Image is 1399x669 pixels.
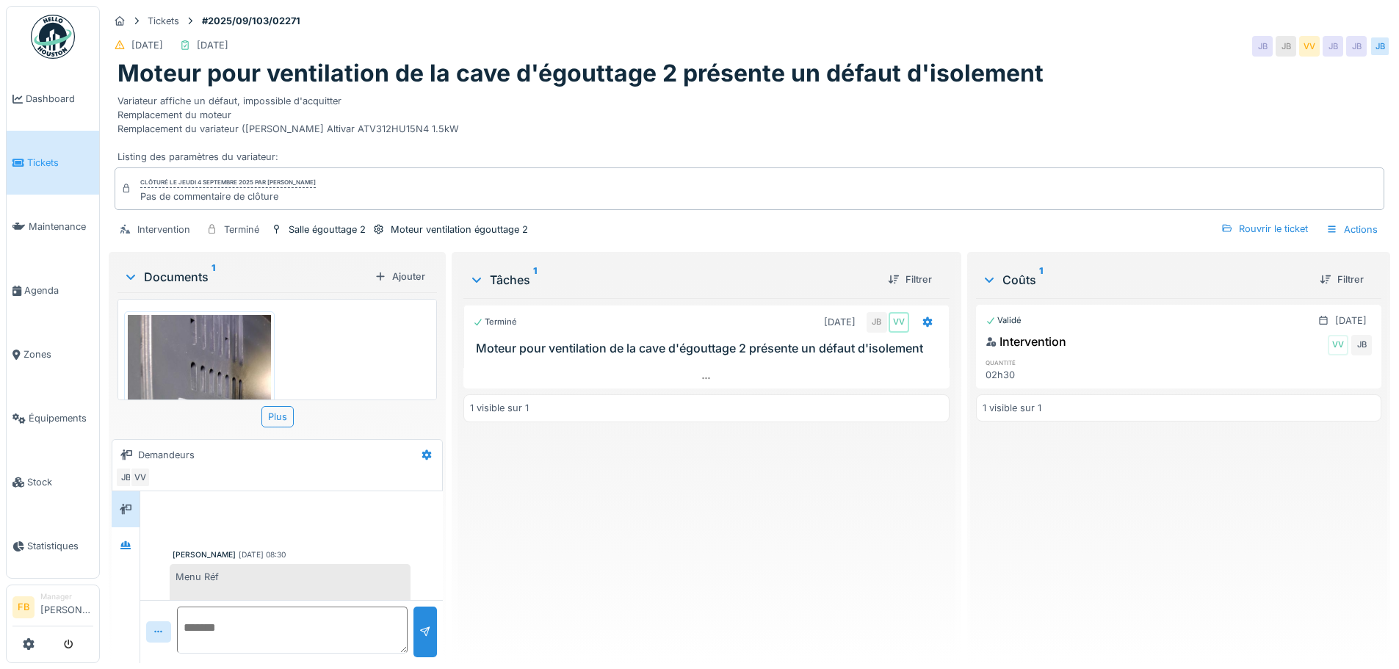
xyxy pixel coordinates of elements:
a: Statistiques [7,514,99,578]
div: Salle égouttage 2 [289,223,366,236]
span: Agenda [24,283,93,297]
div: 02h30 [986,368,1111,382]
div: JB [115,467,136,488]
div: Variateur affiche un défaut, impossible d'acquitter Remplacement du moteur Remplacement du variat... [118,88,1381,164]
div: JB [1351,335,1372,355]
div: JB [1370,36,1390,57]
div: Pas de commentaire de clôture [140,189,316,203]
div: Intervention [986,333,1066,350]
sup: 1 [212,268,215,286]
div: VV [1299,36,1320,57]
div: [DATE] [197,38,228,52]
a: Tickets [7,131,99,195]
div: VV [130,467,151,488]
div: Filtrer [1314,270,1370,289]
div: Filtrer [882,270,938,289]
div: Validé [986,314,1022,327]
span: Statistiques [27,539,93,553]
div: JB [1252,36,1273,57]
img: esyvm82o9b3bk5o87q6hcdcq0vc2 [128,315,271,625]
div: Actions [1320,219,1384,240]
li: FB [12,596,35,618]
div: [DATE] [824,315,856,329]
a: Agenda [7,258,99,322]
div: [DATE] [131,38,163,52]
div: Moteur ventilation égouttage 2 [391,223,528,236]
div: Clôturé le jeudi 4 septembre 2025 par [PERSON_NAME] [140,178,316,188]
div: Tâches [469,271,875,289]
a: FB Manager[PERSON_NAME] [12,591,93,626]
div: Terminé [473,316,517,328]
div: Coûts [982,271,1308,289]
a: Stock [7,450,99,514]
div: JB [1276,36,1296,57]
h1: Moteur pour ventilation de la cave d'égouttage 2 présente un défaut d'isolement [118,59,1044,87]
div: Terminé [224,223,259,236]
div: Tickets [148,14,179,28]
span: Stock [27,475,93,489]
div: [DATE] 08:30 [239,549,286,560]
span: Équipements [29,411,93,425]
h6: quantité [986,358,1111,367]
div: JB [1323,36,1343,57]
div: 1 visible sur 1 [983,401,1041,415]
h3: Moteur pour ventilation de la cave d'égouttage 2 présente un défaut d'isolement [476,341,942,355]
div: VV [889,312,909,333]
span: Maintenance [29,220,93,234]
li: [PERSON_NAME] [40,591,93,623]
div: Ajouter [369,267,431,286]
div: Rouvrir le ticket [1215,219,1314,239]
a: Zones [7,322,99,386]
strong: #2025/09/103/02271 [196,14,306,28]
div: VV [1328,335,1348,355]
div: Documents [123,268,369,286]
div: [DATE] [1335,314,1367,328]
div: Manager [40,591,93,602]
div: [PERSON_NAME] [173,549,236,560]
sup: 1 [1039,271,1043,289]
a: Équipements [7,386,99,450]
span: Dashboard [26,92,93,106]
a: Dashboard [7,67,99,131]
div: JB [867,312,887,333]
div: Intervention [137,223,190,236]
div: JB [1346,36,1367,57]
sup: 1 [533,271,537,289]
div: Demandeurs [138,448,195,462]
span: Tickets [27,156,93,170]
div: 1 visible sur 1 [470,401,529,415]
a: Maintenance [7,195,99,258]
span: Zones [24,347,93,361]
div: Plus [261,406,294,427]
img: Badge_color-CXgf-gQk.svg [31,15,75,59]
